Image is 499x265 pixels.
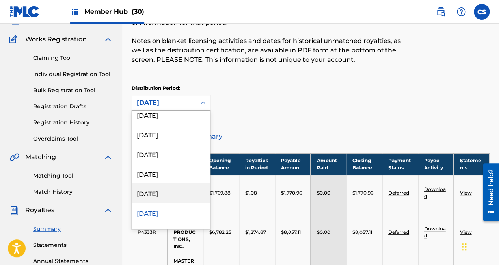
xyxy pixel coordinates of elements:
[418,153,454,175] th: Payee Activity
[209,229,231,236] p: $6,782.25
[460,227,499,265] iframe: Chat Widget
[317,229,330,236] p: $0.00
[9,152,19,162] img: Matching
[346,153,382,175] th: Closing Balance
[132,183,210,203] div: [DATE]
[25,152,56,162] span: Matching
[424,186,446,199] a: Download
[382,153,418,175] th: Payment Status
[132,203,210,222] div: [DATE]
[436,7,445,17] img: search
[9,206,19,215] img: Royalties
[352,189,373,196] p: $1,770.96
[132,144,210,163] div: [DATE]
[132,104,210,124] div: [DATE]
[33,102,113,111] a: Registration Drafts
[137,98,191,107] div: [DATE]
[103,35,113,44] img: expand
[477,160,499,225] iframe: Resource Center
[454,153,490,175] th: Statements
[33,188,113,196] a: Match History
[352,229,372,236] p: $8,057.11
[70,7,80,17] img: Top Rightsholders
[281,189,302,196] p: $1,770.96
[25,35,87,44] span: Works Registration
[239,153,275,175] th: Royalties in Period
[132,222,210,242] div: [DATE]
[33,70,113,78] a: Individual Registration Tool
[132,163,210,183] div: [DATE]
[33,225,113,233] a: Summary
[33,119,113,127] a: Registration History
[132,124,210,144] div: [DATE]
[33,241,113,249] a: Statements
[9,16,50,25] a: CatalogCatalog
[84,7,144,16] span: Member Hub
[25,206,54,215] span: Royalties
[33,135,113,143] a: Overclaims Tool
[388,229,409,235] a: Deferred
[203,153,239,175] th: Opening Balance
[433,4,449,20] a: Public Search
[33,172,113,180] a: Matching Tool
[33,54,113,62] a: Claiming Tool
[281,229,301,236] p: $8,057.11
[9,35,20,44] img: Works Registration
[462,235,467,259] div: Drag
[9,6,40,17] img: MLC Logo
[132,85,210,92] p: Distribution Period:
[460,190,471,196] a: View
[275,153,311,175] th: Payable Amount
[453,4,469,20] div: Help
[311,153,346,175] th: Amount Paid
[132,8,144,15] span: (30)
[103,206,113,215] img: expand
[424,226,446,239] a: Download
[168,211,203,254] td: [PERSON_NAME] PRODUCTIONS, INC.
[132,211,168,254] td: P4333R
[209,189,231,196] p: $1,769.88
[132,127,490,146] a: Distribution Summary
[33,86,113,95] a: Bulk Registration Tool
[245,229,266,236] p: $1,274.87
[388,190,409,196] a: Deferred
[474,4,490,20] div: User Menu
[132,36,407,65] p: Notes on blanket licensing activities and dates for historical unmatched royalties, as well as th...
[245,189,257,196] p: $1.08
[317,189,330,196] p: $0.00
[103,152,113,162] img: expand
[456,7,466,17] img: help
